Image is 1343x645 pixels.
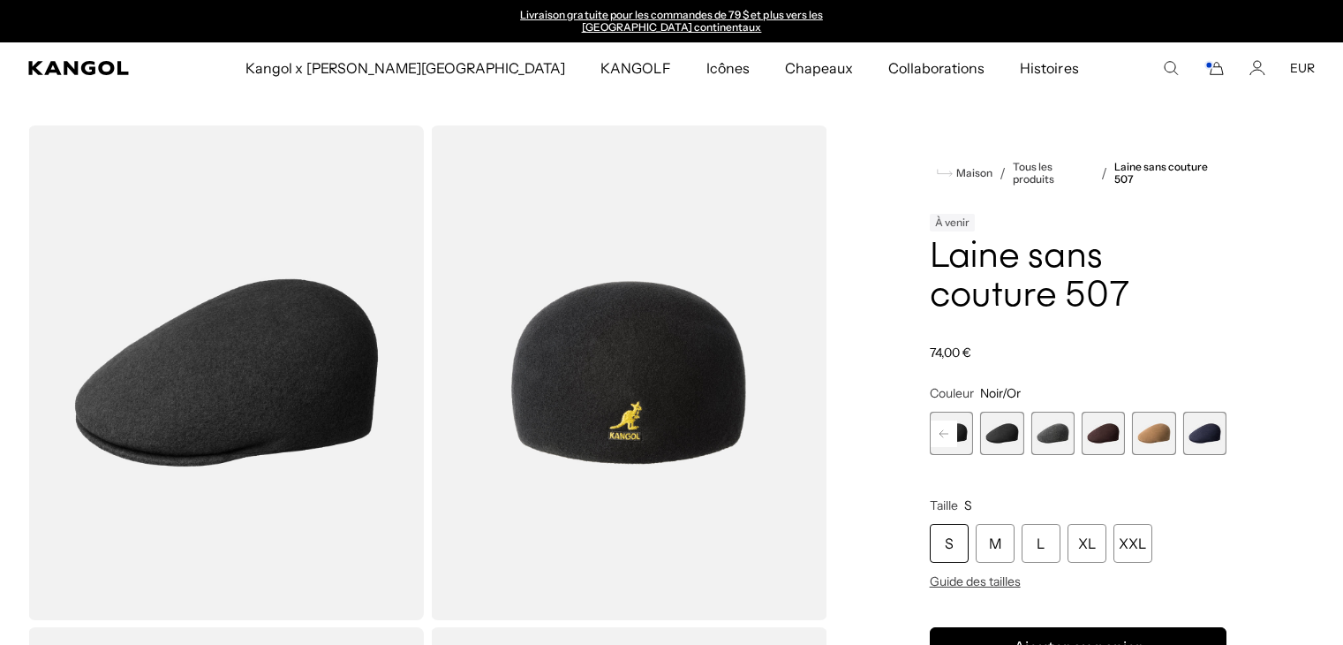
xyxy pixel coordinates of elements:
font: Tous les produits [1013,160,1054,186]
div: 1 sur 2 [490,9,854,34]
font: À venir [935,216,970,229]
font: 74,00 € [930,345,971,360]
label: Espresso [1082,412,1125,455]
label: Noir [980,412,1023,455]
font: XL [1078,535,1096,552]
div: 5 sur 9 [980,412,1023,455]
div: 8 sur 9 [1132,412,1175,455]
div: 9 sur 9 [1183,412,1226,455]
font: / [1000,164,1006,182]
font: Couleur [930,385,974,401]
label: Bois [1132,412,1175,455]
label: Flanelle foncée [1031,412,1075,455]
div: 6 sur 9 [1031,412,1075,455]
button: Panier [1203,60,1225,76]
a: Laine sans couture 507 [1114,161,1226,186]
a: Tous les produits [1013,161,1094,186]
font: KANGOLF [600,59,670,77]
a: Kangol [28,61,162,75]
a: Kangol x [PERSON_NAME][GEOGRAPHIC_DATA] [228,42,583,94]
font: M [989,535,1001,552]
label: Noir/Or [930,412,973,455]
font: S [964,497,972,513]
div: Annonce [490,9,854,34]
img: couleur-noir-or [431,125,826,620]
font: Laine sans couture 507 [1114,160,1209,186]
font: Collaborations [888,59,985,77]
font: S [945,535,954,552]
font: Icônes [706,59,750,77]
div: 4 sur 9 [930,412,973,455]
a: KANGOLF [583,42,688,94]
a: Chapeaux [767,42,871,94]
a: Livraison gratuite pour les commandes de 79 $ et plus vers les [GEOGRAPHIC_DATA] continentaux [520,8,823,34]
font: Histoires [1020,59,1078,77]
font: L [1037,535,1045,552]
a: Collaborations [871,42,1002,94]
label: Bleu foncé [1183,412,1226,455]
button: EUR [1290,60,1315,76]
font: / [1101,164,1107,182]
img: couleur-noir-or [28,125,424,620]
a: Compte [1249,60,1265,76]
font: Noir/Or [980,385,1021,401]
a: Icônes [689,42,767,94]
font: Maison [956,166,992,179]
font: Chapeaux [785,59,853,77]
a: Maison [937,165,992,181]
font: Kangol x [PERSON_NAME][GEOGRAPHIC_DATA] [245,59,565,77]
font: Laine sans couture 507 [930,239,1130,315]
a: Histoires [1002,42,1096,94]
slideshow-component: Barre d'annonces [490,9,854,34]
font: XXL [1119,535,1146,552]
nav: chapelure [930,161,1226,186]
summary: Rechercher ici [1163,60,1179,76]
div: 7 sur 9 [1082,412,1125,455]
font: Guide des tailles [930,573,1021,589]
font: Taille [930,497,958,513]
